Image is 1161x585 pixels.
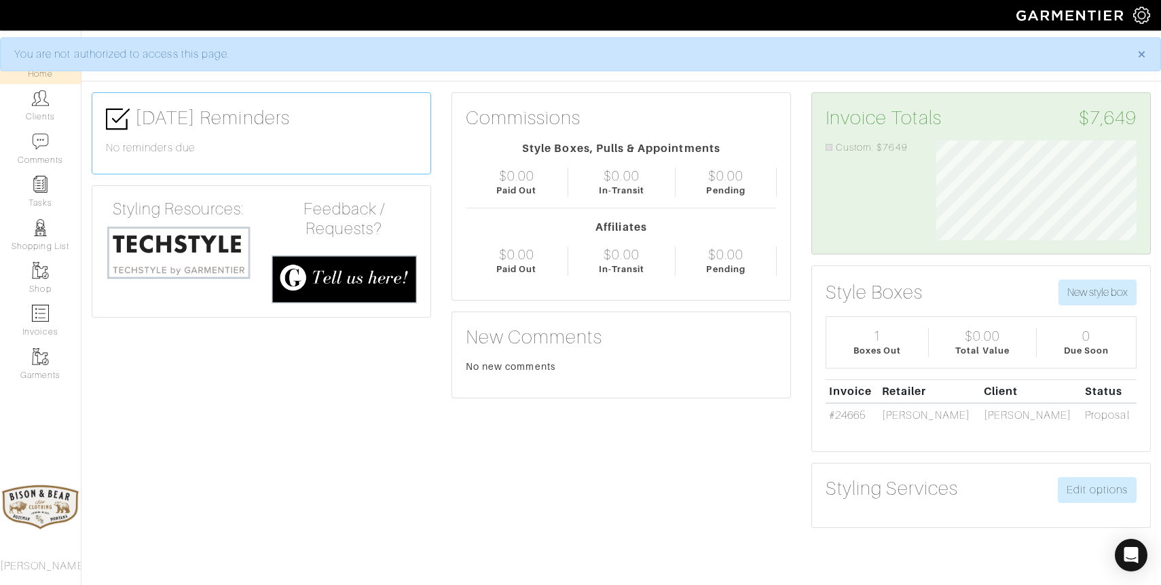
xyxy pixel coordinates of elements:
div: In-Transit [599,184,645,197]
h3: New Comments [466,326,777,349]
li: Custom: $7649 [826,140,916,155]
img: check-box-icon-36a4915ff3ba2bd8f6e4f29bc755bb66becd62c870f447fc0dd1365fcfddab58.png [106,107,130,131]
td: Proposal [1082,403,1137,427]
a: #24665 [829,409,866,421]
div: $0.00 [708,246,743,263]
span: $7,649 [1079,107,1137,130]
td: [PERSON_NAME] [879,403,980,427]
h6: No reminders due [106,142,417,155]
h4: Feedback / Requests? [272,200,417,239]
img: stylists-icon-eb353228a002819b7ec25b43dbf5f0378dd9e0616d9560372ff212230b889e62.png [32,219,49,236]
h3: [DATE] Reminders [106,107,417,131]
th: Client [980,379,1082,403]
div: $0.00 [499,168,534,184]
img: orders-icon-0abe47150d42831381b5fb84f609e132dff9fe21cb692f30cb5eec754e2cba89.png [32,305,49,322]
div: Total Value [955,344,1010,357]
img: garments-icon-b7da505a4dc4fd61783c78ac3ca0ef83fa9d6f193b1c9dc38574b1d14d53ca28.png [32,348,49,365]
h4: Styling Resources: [106,200,251,219]
div: No new comments [466,360,777,373]
div: Paid Out [496,184,536,197]
div: 1 [873,328,881,344]
h3: Commissions [466,107,581,130]
span: × [1137,45,1147,63]
div: $0.00 [499,246,534,263]
a: Edit options [1058,477,1137,503]
img: techstyle-93310999766a10050dc78ceb7f971a75838126fd19372ce40ba20cdf6a89b94b.png [106,225,251,280]
td: [PERSON_NAME] [980,403,1082,427]
div: $0.00 [604,168,639,184]
img: gear-icon-white-bd11855cb880d31180b6d7d6211b90ccbf57a29d726f0c71d8c61bd08dd39cc2.png [1133,7,1150,24]
div: Pending [706,263,745,276]
div: In-Transit [599,263,645,276]
th: Retailer [879,379,980,403]
div: Boxes Out [853,344,901,357]
div: Affiliates [466,219,777,235]
img: reminder-icon-8004d30b9f0a5d33ae49ab947aed9ed385cf756f9e5892f1edd6e32f2345188e.png [32,176,49,193]
div: Due Soon [1064,344,1109,357]
th: Invoice [826,379,879,403]
div: Style Boxes, Pulls & Appointments [466,140,777,157]
div: $0.00 [708,168,743,184]
img: garmentier-logo-header-white-b43fb05a5012e4ada735d5af1a66efaba907eab6374d6393d1fbf88cb4ef424d.png [1010,3,1133,27]
button: New style box [1058,280,1137,305]
div: You are not authorized to access this page. [14,46,1117,62]
div: Pending [706,184,745,197]
h3: Styling Services [826,477,958,500]
h3: Style Boxes [826,281,923,304]
h3: Invoice Totals [826,107,1137,130]
img: garments-icon-b7da505a4dc4fd61783c78ac3ca0ef83fa9d6f193b1c9dc38574b1d14d53ca28.png [32,262,49,279]
img: feedback_requests-3821251ac2bd56c73c230f3229a5b25d6eb027adea667894f41107c140538ee0.png [272,255,417,304]
th: Status [1082,379,1137,403]
div: $0.00 [604,246,639,263]
img: comment-icon-a0a6a9ef722e966f86d9cbdc48e553b5cf19dbc54f86b18d962a5391bc8f6eb6.png [32,133,49,150]
div: 0 [1082,328,1090,344]
div: $0.00 [965,328,1000,344]
img: clients-icon-6bae9207a08558b7cb47a8932f037763ab4055f8c8b6bfacd5dc20c3e0201464.png [32,90,49,107]
div: Open Intercom Messenger [1115,539,1147,571]
div: Paid Out [496,263,536,276]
